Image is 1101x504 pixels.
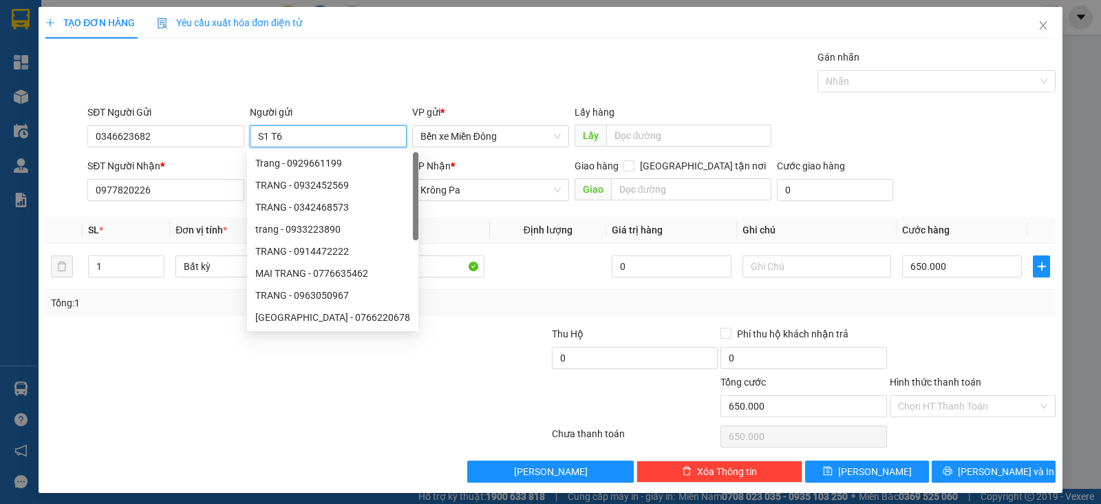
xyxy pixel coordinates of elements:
span: Giao [575,178,611,200]
span: Bến xe Miền Đông [420,126,561,147]
div: TRANG - 0932452569 [255,178,410,193]
th: Ghi chú [737,217,897,244]
span: Xóa Thông tin [697,464,757,479]
img: icon [157,18,168,29]
span: Lấy hàng [575,107,614,118]
span: Đơn vị tính [175,224,227,235]
div: Chưa thanh toán [550,426,719,450]
span: Krông Pa [420,180,561,200]
div: SĐT Người Gửi [87,105,244,120]
div: TRANG - 0342468573 [247,196,418,218]
button: printer[PERSON_NAME] và In [932,461,1056,483]
div: TRANG - 0914472222 [255,244,410,259]
span: plus [45,18,55,28]
input: Dọc đường [611,178,772,200]
input: Ghi Chú [742,255,891,277]
div: TRANG - 0932452569 [247,174,418,196]
input: Cước giao hàng [777,179,893,201]
span: Cước hàng [902,224,950,235]
div: TRANG - 0963050967 [247,284,418,306]
div: Tâm Trang - 0766220678 [247,306,418,328]
div: MAI TRANG - 0776635462 [247,262,418,284]
span: Giá trị hàng [612,224,663,235]
span: Phí thu hộ khách nhận trả [731,326,854,342]
span: Lấy [575,125,606,147]
span: delete [682,466,692,477]
input: Dọc đường [606,125,772,147]
span: Thu Hộ [552,328,584,339]
span: TẠO ĐƠN HÀNG [45,17,135,28]
span: [GEOGRAPHIC_DATA] tận nơi [634,158,771,174]
button: delete [51,255,73,277]
span: [PERSON_NAME] [838,464,912,479]
label: Gán nhãn [817,52,859,63]
label: Hình thức thanh toán [890,377,981,388]
button: [PERSON_NAME] [467,461,633,483]
div: Tổng: 1 [51,295,426,311]
span: [PERSON_NAME] và In [958,464,1054,479]
div: MAI TRANG - 0776635462 [255,266,410,281]
span: save [823,466,833,477]
span: Tổng cước [720,377,766,388]
div: [GEOGRAPHIC_DATA] - 0766220678 [255,310,410,325]
div: trang - 0933223890 [247,218,418,240]
div: trang - 0933223890 [255,222,410,237]
div: VP gửi [412,105,569,120]
span: Giao hàng [575,160,619,171]
div: Trang - 0929661199 [255,156,410,171]
span: plus [1034,261,1049,272]
span: [PERSON_NAME] [514,464,588,479]
button: deleteXóa Thông tin [637,461,802,483]
div: TRANG - 0342468573 [255,200,410,215]
label: Cước giao hàng [777,160,845,171]
span: printer [943,466,952,477]
button: plus [1033,255,1050,277]
span: close [1038,20,1049,31]
button: save[PERSON_NAME] [805,461,929,483]
div: Trang - 0929661199 [247,152,418,174]
div: TRANG - 0963050967 [255,288,410,303]
span: VP Nhận [412,160,451,171]
span: Bất kỳ [184,256,316,277]
span: SL [88,224,99,235]
div: SĐT Người Nhận [87,158,244,174]
span: Định lượng [524,224,573,235]
div: TRANG - 0914472222 [247,240,418,262]
div: Người gửi [250,105,407,120]
input: 0 [612,255,731,277]
button: Close [1024,7,1062,45]
span: Yêu cầu xuất hóa đơn điện tử [157,17,302,28]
